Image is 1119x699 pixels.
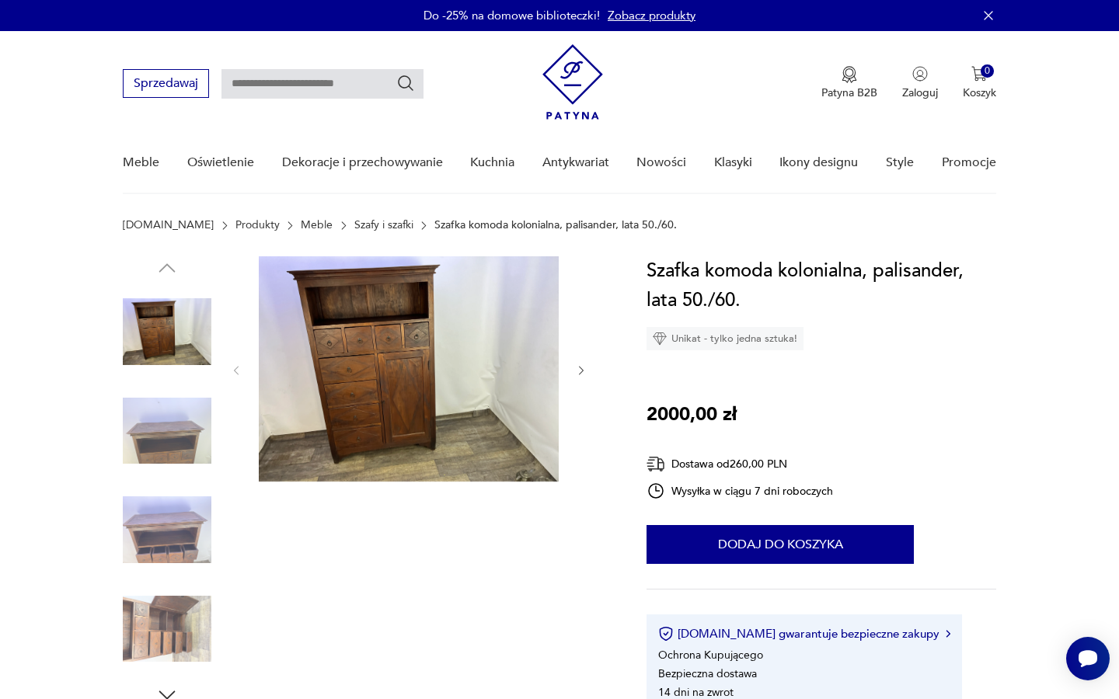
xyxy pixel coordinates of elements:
img: Ikona strzałki w prawo [946,630,950,638]
div: 0 [981,64,994,78]
a: Ikony designu [779,133,858,193]
p: Szafka komoda kolonialna, palisander, lata 50./60. [434,219,677,231]
a: Zobacz produkty [608,8,695,23]
a: Promocje [942,133,996,193]
button: Szukaj [396,74,415,92]
img: Zdjęcie produktu Szafka komoda kolonialna, palisander, lata 50./60. [123,585,211,673]
a: Style [886,133,914,193]
img: Zdjęcie produktu Szafka komoda kolonialna, palisander, lata 50./60. [123,387,211,475]
a: Nowości [636,133,686,193]
img: Zdjęcie produktu Szafka komoda kolonialna, palisander, lata 50./60. [259,256,559,482]
a: Sprzedawaj [123,79,209,90]
div: Dostawa od 260,00 PLN [647,454,833,474]
a: Meble [123,133,159,193]
img: Ikona koszyka [971,66,987,82]
li: Ochrona Kupującego [658,648,763,662]
a: Szafy i szafki [354,219,413,231]
img: Ikona certyfikatu [658,626,674,642]
h1: Szafka komoda kolonialna, palisander, lata 50./60. [647,256,995,315]
button: Dodaj do koszyka [647,525,914,564]
img: Ikona medalu [842,66,857,83]
img: Ikona diamentu [653,332,667,346]
p: Patyna B2B [821,85,877,100]
button: 0Koszyk [963,66,996,100]
p: Koszyk [963,85,996,100]
div: Unikat - tylko jedna sztuka! [647,327,804,350]
iframe: Smartsupp widget button [1066,637,1110,680]
p: 2000,00 zł [647,400,737,429]
a: Oświetlenie [187,133,254,193]
a: Ikona medaluPatyna B2B [821,66,877,100]
button: Patyna B2B [821,66,877,100]
a: Kuchnia [470,133,514,193]
button: Zaloguj [902,66,938,100]
img: Zdjęcie produktu Szafka komoda kolonialna, palisander, lata 50./60. [123,485,211,574]
img: Zdjęcie produktu Szafka komoda kolonialna, palisander, lata 50./60. [123,287,211,376]
p: Do -25% na domowe biblioteczki! [424,8,600,23]
li: Bezpieczna dostawa [658,666,757,681]
a: Meble [301,219,333,231]
img: Ikona dostawy [647,454,665,474]
p: Zaloguj [902,85,938,100]
a: Antykwariat [542,133,609,193]
a: Produkty [235,219,280,231]
img: Ikonka użytkownika [912,66,928,82]
a: Klasyki [714,133,752,193]
img: Patyna - sklep z meblami i dekoracjami vintage [542,44,603,120]
a: [DOMAIN_NAME] [123,219,214,231]
a: Dekoracje i przechowywanie [282,133,443,193]
button: [DOMAIN_NAME] gwarantuje bezpieczne zakupy [658,626,950,642]
button: Sprzedawaj [123,69,209,98]
div: Wysyłka w ciągu 7 dni roboczych [647,482,833,500]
